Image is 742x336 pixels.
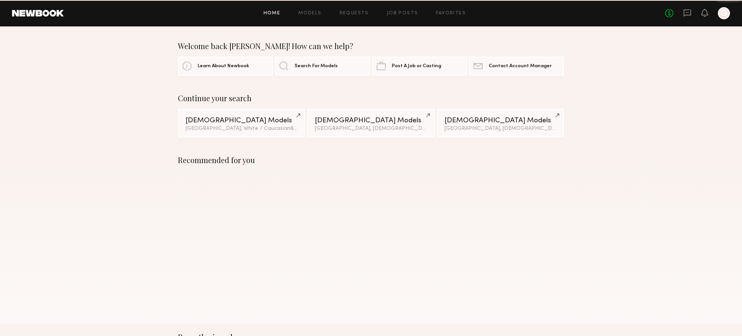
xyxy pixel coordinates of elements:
[290,126,323,131] span: & 1 other filter
[307,109,434,137] a: [DEMOGRAPHIC_DATA] Models[GEOGRAPHIC_DATA], [DEMOGRAPHIC_DATA]
[264,11,281,16] a: Home
[372,57,467,76] a: Post A Job or Casting
[294,64,338,69] span: Search For Models
[178,57,273,76] a: Learn About Newbook
[387,11,418,16] a: Job Posts
[340,11,369,16] a: Requests
[178,156,564,165] div: Recommended for you
[178,94,564,103] div: Continue your search
[469,57,564,76] a: Contact Account Manager
[489,64,552,69] span: Contact Account Manager
[275,57,370,76] a: Search For Models
[198,64,249,69] span: Learn About Newbook
[437,109,564,137] a: [DEMOGRAPHIC_DATA] Models[GEOGRAPHIC_DATA], [DEMOGRAPHIC_DATA]
[185,126,297,131] div: [GEOGRAPHIC_DATA], White / Caucasian
[445,126,556,131] div: [GEOGRAPHIC_DATA], [DEMOGRAPHIC_DATA]
[445,117,556,124] div: [DEMOGRAPHIC_DATA] Models
[392,64,441,69] span: Post A Job or Casting
[436,11,466,16] a: Favorites
[178,42,564,51] div: Welcome back [PERSON_NAME]! How can we help?
[718,7,730,19] a: G
[315,126,427,131] div: [GEOGRAPHIC_DATA], [DEMOGRAPHIC_DATA]
[178,109,305,137] a: [DEMOGRAPHIC_DATA] Models[GEOGRAPHIC_DATA], White / Caucasian&1other filter
[185,117,297,124] div: [DEMOGRAPHIC_DATA] Models
[315,117,427,124] div: [DEMOGRAPHIC_DATA] Models
[298,11,321,16] a: Models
